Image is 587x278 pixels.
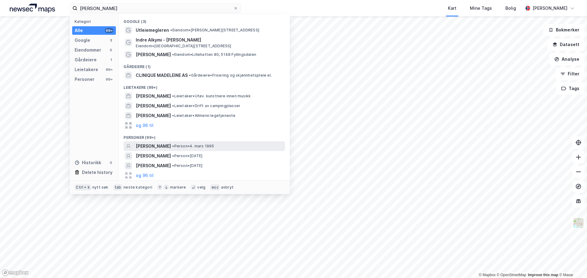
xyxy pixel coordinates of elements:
span: • [172,163,174,168]
span: • [189,73,191,78]
div: Leietakere (99+) [119,80,290,91]
div: Mine Tags [470,5,492,12]
div: Google [75,37,90,44]
span: • [172,153,174,158]
span: Leietaker • Allmenn legetjeneste [172,113,235,118]
span: • [170,28,172,32]
span: [PERSON_NAME] [136,162,171,169]
span: • [172,52,174,57]
div: Leietakere [75,66,98,73]
span: [PERSON_NAME] [136,152,171,160]
div: 1 [109,57,113,62]
span: Person • [DATE] [172,163,202,168]
span: Leietaker • Drift av campingplasser [172,103,240,108]
div: Alle [75,27,83,34]
div: 3 [109,38,113,43]
div: nytt søk [92,185,109,190]
button: Bokmerker [543,24,585,36]
div: Kategori [75,19,116,24]
span: Person • 4. mars 1995 [172,144,214,149]
span: Utleiemegleren [136,27,169,34]
img: logo.a4113a55bc3d86da70a041830d287a7e.svg [10,4,55,13]
div: Gårdeiere (1) [119,60,290,70]
span: [PERSON_NAME] [136,102,171,110]
span: Eiendom • [GEOGRAPHIC_DATA][STREET_ADDRESS] [136,44,231,49]
div: avbryt [221,185,234,190]
button: Filter [555,68,585,80]
div: velg [197,185,205,190]
div: esc [210,184,220,190]
button: og 96 til [136,122,153,129]
div: Personer [75,76,94,83]
div: 99+ [105,67,113,72]
div: 99+ [105,77,113,82]
div: Eiendommer [75,46,101,54]
iframe: Chat Widget [556,249,587,278]
input: Søk på adresse, matrikkel, gårdeiere, leietakere eller personer [77,4,233,13]
a: OpenStreetMap [497,273,526,277]
span: Indre Alkymi - [PERSON_NAME] [136,36,282,44]
div: Delete history [82,169,113,176]
div: Gårdeiere [75,56,97,63]
a: Mapbox homepage [2,269,29,276]
span: Leietaker • Utøv. kunstnere innen musikk [172,94,251,99]
button: Tags [556,82,585,95]
div: tab [113,184,123,190]
span: • [172,94,174,98]
span: [PERSON_NAME] [136,143,171,150]
span: Gårdeiere • Frisering og skjønnhetspleie el. [189,73,272,78]
a: Improve this map [528,273,558,277]
div: Kart [448,5,456,12]
span: • [172,113,174,118]
div: Historikk [75,159,101,166]
button: Analyse [549,53,585,65]
div: 0 [109,48,113,52]
span: Eiendom • [PERSON_NAME][STREET_ADDRESS] [170,28,259,33]
div: Bolig [505,5,516,12]
span: [PERSON_NAME] [136,51,171,58]
button: Datasett [547,38,585,51]
span: • [172,144,174,148]
div: Google (3) [119,14,290,25]
span: [PERSON_NAME] [136,112,171,119]
div: 0 [109,160,113,165]
div: neste kategori [124,185,152,190]
div: Personer (99+) [119,130,290,141]
span: Eiendom • Lillehatten 80, 5148 Fyllingsdalen [172,52,256,57]
img: Z [573,217,584,229]
span: [PERSON_NAME] [136,92,171,100]
div: [PERSON_NAME] [533,5,567,12]
span: • [172,103,174,108]
div: markere [170,185,186,190]
a: Mapbox [479,273,496,277]
button: og 96 til [136,172,153,179]
div: Ctrl + k [75,184,91,190]
div: 99+ [105,28,113,33]
span: Person • [DATE] [172,153,202,158]
span: CLINIQUE MADELEINE AS [136,72,188,79]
